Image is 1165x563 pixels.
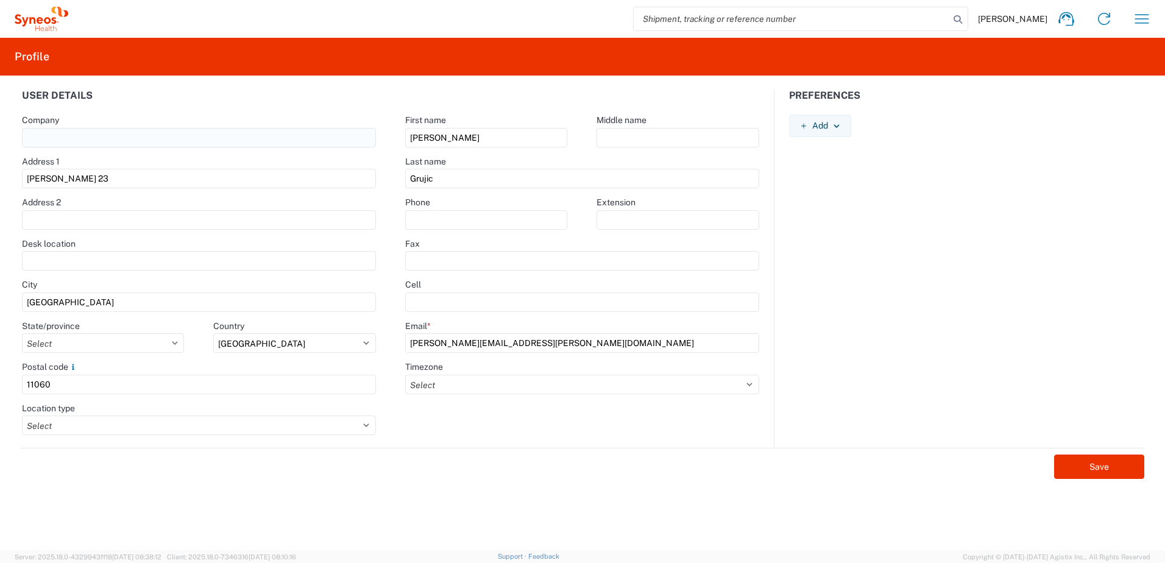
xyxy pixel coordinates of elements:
[22,361,78,372] label: Postal code
[22,115,59,126] label: Company
[597,115,646,126] label: Middle name
[498,553,528,560] a: Support
[405,156,446,167] label: Last name
[528,553,559,560] a: Feedback
[978,13,1047,24] span: [PERSON_NAME]
[167,553,296,561] span: Client: 2025.18.0-7346316
[112,553,161,561] span: [DATE] 08:38:12
[597,197,636,208] label: Extension
[405,115,446,126] label: First name
[405,320,431,331] label: Email
[405,197,430,208] label: Phone
[22,197,61,208] label: Address 2
[22,279,37,290] label: City
[15,49,49,64] h2: Profile
[22,156,60,167] label: Address 1
[7,90,391,115] div: User details
[1054,455,1144,479] button: Save
[634,7,949,30] input: Shipment, tracking or reference number
[213,320,244,331] label: Country
[249,553,296,561] span: [DATE] 08:10:16
[22,403,75,414] label: Location type
[405,361,443,372] label: Timezone
[405,238,420,249] label: Fax
[963,551,1150,562] span: Copyright © [DATE]-[DATE] Agistix Inc., All Rights Reserved
[15,553,161,561] span: Server: 2025.18.0-4329943ff18
[789,115,851,137] button: Add
[22,320,80,331] label: State/province
[405,279,421,290] label: Cell
[22,238,76,249] label: Desk location
[774,90,1158,115] div: Preferences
